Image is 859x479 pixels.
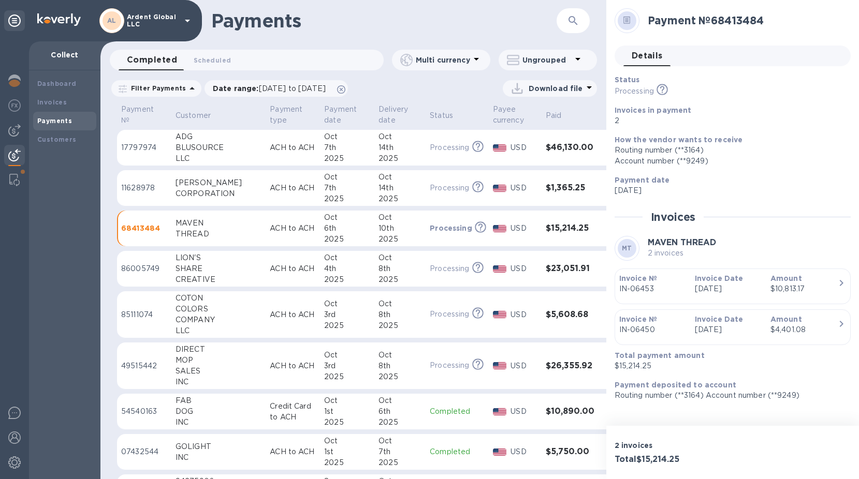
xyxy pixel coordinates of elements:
b: Status [615,76,640,84]
div: LLC [176,153,261,164]
div: CORPORATION [176,188,261,199]
p: Processing [430,360,469,371]
p: 68413484 [121,223,167,233]
p: IN-06450 [619,324,687,335]
span: Completed [127,53,177,67]
p: Processing [430,309,469,320]
p: Processing [615,86,654,97]
div: 2025 [378,417,421,428]
img: USD [493,144,507,152]
h3: $46,130.00 [546,143,595,153]
p: Processing [430,183,469,193]
p: Multi currency [416,55,470,65]
div: $10,813.17 [770,283,838,294]
div: $4,401.08 [770,324,838,335]
div: 3rd [324,361,370,371]
div: Oct [324,350,370,361]
span: Payment type [270,104,316,126]
p: Credit Card to ACH [270,401,316,423]
span: Status [430,110,467,121]
b: Amount [770,274,802,282]
div: Oct [378,395,421,406]
div: CREATIVE [176,274,261,285]
p: USD [511,361,537,371]
p: Customer [176,110,211,121]
p: Completed [430,406,485,417]
div: Oct [324,212,370,223]
div: Oct [378,436,421,446]
b: Invoices in payment [615,106,692,114]
div: MAVEN [176,218,261,229]
h2: Payment № 68413484 [648,14,842,27]
p: ACH to ACH [270,446,316,457]
p: Status [430,110,453,121]
img: USD [493,448,507,456]
div: COMPANY [176,315,261,325]
p: ACH to ACH [270,263,316,274]
p: Collect [37,50,92,60]
p: USD [511,309,537,320]
h3: Total $15,214.25 [615,455,729,465]
p: Payee currency [493,104,524,126]
div: COTON [176,293,261,304]
p: USD [511,263,537,274]
div: LLC [176,325,261,336]
p: ACH to ACH [270,223,316,234]
div: 2025 [324,320,370,331]
p: USD [511,406,537,417]
div: 2025 [324,193,370,204]
b: Total payment amount [615,351,705,360]
span: Delivery date [378,104,421,126]
div: Oct [324,436,370,446]
span: Payment № [121,104,167,126]
p: 11628978 [121,183,167,193]
div: INC [176,377,261,387]
div: 2025 [378,193,421,204]
div: Oct [324,252,370,263]
b: MT [622,244,632,252]
span: [DATE] to [DATE] [259,84,326,93]
div: Oct [378,172,421,183]
div: 8th [378,263,421,274]
img: USD [493,311,507,318]
b: How the vendor wants to receive [615,136,743,144]
div: 2025 [324,153,370,164]
div: 14th [378,142,421,153]
div: INC [176,452,261,463]
div: Oct [378,298,421,309]
div: THREAD [176,229,261,239]
p: Delivery date [378,104,408,126]
p: Filter Payments [127,84,186,93]
b: Payments [37,117,72,125]
span: Customer [176,110,224,121]
h3: $23,051.91 [546,264,595,274]
div: 3rd [324,309,370,320]
p: ACH to ACH [270,361,316,371]
p: [DATE] [695,283,762,294]
p: Payment № [121,104,154,126]
div: Oct [378,212,421,223]
img: USD [493,225,507,232]
div: Oct [324,172,370,183]
div: GOLIGHT [176,441,261,452]
div: 8th [378,309,421,320]
span: Payment date [324,104,370,126]
div: LION'S [176,252,261,263]
div: Oct [378,252,421,263]
h3: $5,608.68 [546,310,595,320]
div: Account number (**9249) [615,156,842,167]
div: 14th [378,183,421,193]
div: 7th [324,183,370,193]
p: 17797974 [121,142,167,153]
h3: $1,365.25 [546,183,595,193]
span: Details [632,49,663,63]
p: Date range : [213,83,331,94]
div: 2025 [324,234,370,245]
b: Amount [770,315,802,323]
span: Payee currency [493,104,537,126]
b: Payment date [615,176,670,184]
b: MAVEN THREAD [648,237,716,247]
button: Invoice №IN-06450Invoice Date[DATE]Amount$4,401.08 [615,309,851,345]
div: DIRECT [176,344,261,355]
p: 2 invoices [615,440,729,451]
